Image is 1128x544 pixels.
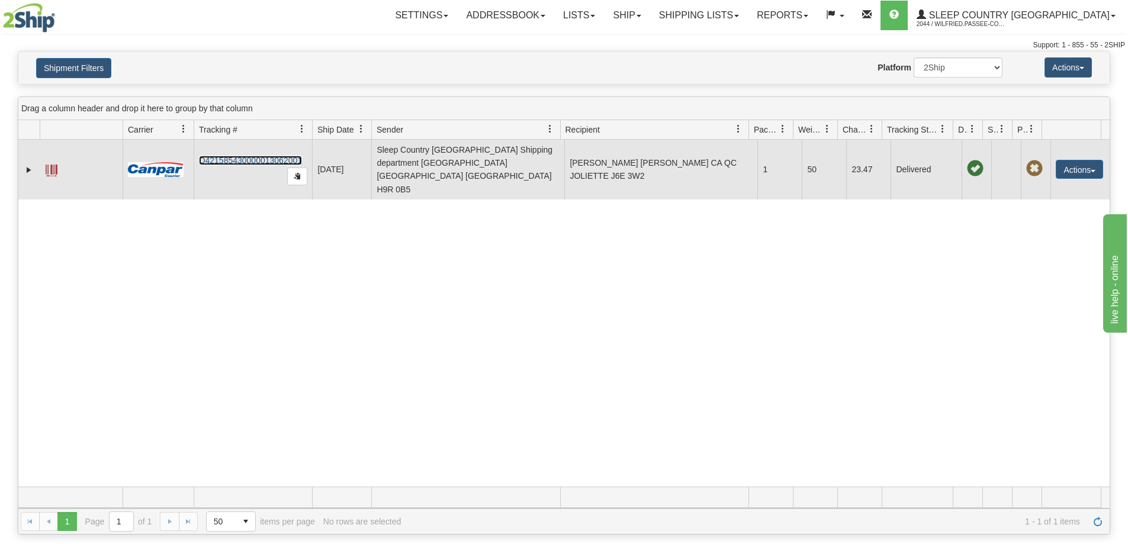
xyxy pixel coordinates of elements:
[287,168,307,185] button: Copy to clipboard
[540,119,560,139] a: Sender filter column settings
[457,1,554,30] a: Addressbook
[604,1,650,30] a: Ship
[199,156,302,165] a: D421585430000013062001
[371,140,564,199] td: Sleep Country [GEOGRAPHIC_DATA] Shipping department [GEOGRAPHIC_DATA] [GEOGRAPHIC_DATA] [GEOGRAPH...
[377,124,403,136] span: Sender
[292,119,312,139] a: Tracking # filter column settings
[933,119,953,139] a: Tracking Status filter column settings
[214,516,229,527] span: 50
[967,160,984,177] span: On time
[236,512,255,531] span: select
[409,517,1080,526] span: 1 - 1 of 1 items
[317,124,353,136] span: Ship Date
[565,124,600,136] span: Recipient
[958,124,968,136] span: Delivery Status
[1021,119,1042,139] a: Pickup Status filter column settings
[862,119,882,139] a: Charge filter column settings
[843,124,867,136] span: Charge
[9,7,110,21] div: live help - online
[798,124,823,136] span: Weight
[386,1,457,30] a: Settings
[650,1,748,30] a: Shipping lists
[23,164,35,176] a: Expand
[128,124,153,136] span: Carrier
[908,1,1124,30] a: Sleep Country [GEOGRAPHIC_DATA] 2044 / Wilfried.Passee-Coutrin
[773,119,793,139] a: Packages filter column settings
[199,124,237,136] span: Tracking #
[962,119,982,139] a: Delivery Status filter column settings
[18,97,1110,120] div: grid grouping header
[802,140,846,199] td: 50
[206,511,256,532] span: Page sizes drop down
[992,119,1012,139] a: Shipment Issues filter column settings
[128,162,184,177] img: 14 - Canpar
[757,140,802,199] td: 1
[917,18,1005,30] span: 2044 / Wilfried.Passee-Coutrin
[887,124,939,136] span: Tracking Status
[36,58,111,78] button: Shipment Filters
[323,517,401,526] div: No rows are selected
[312,140,371,199] td: [DATE]
[926,10,1110,20] span: Sleep Country [GEOGRAPHIC_DATA]
[754,124,779,136] span: Packages
[1056,160,1103,179] button: Actions
[351,119,371,139] a: Ship Date filter column settings
[1088,512,1107,531] a: Refresh
[1026,160,1043,177] span: Pickup Not Assigned
[988,124,998,136] span: Shipment Issues
[748,1,817,30] a: Reports
[846,140,891,199] td: 23.47
[206,511,315,532] span: items per page
[878,62,911,73] label: Platform
[85,511,152,532] span: Page of 1
[57,512,76,531] span: Page 1
[891,140,962,199] td: Delivered
[817,119,837,139] a: Weight filter column settings
[3,40,1125,50] div: Support: 1 - 855 - 55 - 2SHIP
[564,140,757,199] td: [PERSON_NAME] [PERSON_NAME] CA QC JOLIETTE J6E 3W2
[1045,57,1092,78] button: Actions
[1017,124,1027,136] span: Pickup Status
[554,1,604,30] a: Lists
[3,3,55,33] img: logo2044.jpg
[46,159,57,178] a: Label
[110,512,133,531] input: Page 1
[1101,211,1127,332] iframe: chat widget
[728,119,748,139] a: Recipient filter column settings
[173,119,194,139] a: Carrier filter column settings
